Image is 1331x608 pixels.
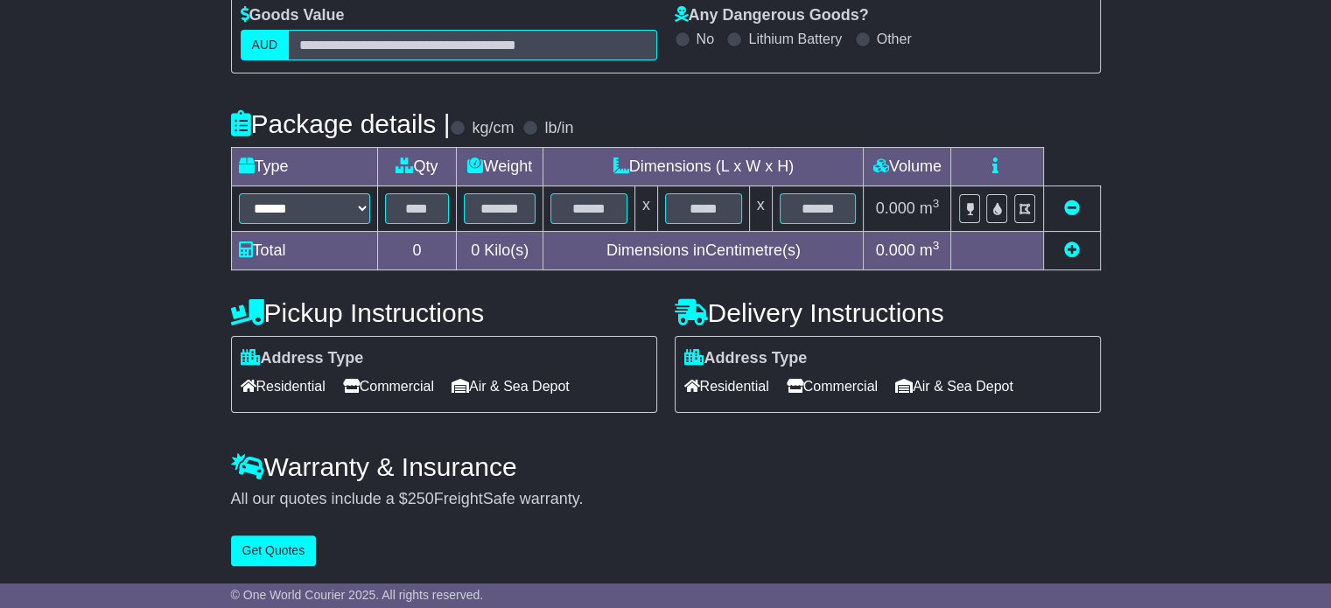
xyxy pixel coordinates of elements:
span: m [920,241,940,259]
label: AUD [241,30,290,60]
sup: 3 [933,239,940,252]
label: Address Type [241,349,364,368]
h4: Delivery Instructions [675,298,1101,327]
span: m [920,199,940,217]
span: Air & Sea Depot [452,373,570,400]
td: Dimensions (L x W x H) [543,148,864,186]
td: Weight [457,148,543,186]
td: x [634,186,657,232]
td: Kilo(s) [457,232,543,270]
span: 0.000 [876,199,915,217]
label: No [697,31,714,47]
a: Remove this item [1064,199,1080,217]
label: kg/cm [472,119,514,138]
span: Residential [241,373,326,400]
h4: Pickup Instructions [231,298,657,327]
span: 250 [408,490,434,507]
span: © One World Courier 2025. All rights reserved. [231,588,484,602]
td: x [749,186,772,232]
td: Volume [864,148,951,186]
span: 0.000 [876,241,915,259]
span: Air & Sea Depot [895,373,1013,400]
h4: Package details | [231,109,451,138]
label: Lithium Battery [748,31,842,47]
td: Total [231,232,377,270]
span: Commercial [343,373,434,400]
h4: Warranty & Insurance [231,452,1101,481]
sup: 3 [933,197,940,210]
label: Other [877,31,912,47]
button: Get Quotes [231,535,317,566]
td: 0 [377,232,457,270]
label: Address Type [684,349,808,368]
span: Residential [684,373,769,400]
div: All our quotes include a $ FreightSafe warranty. [231,490,1101,509]
a: Add new item [1064,241,1080,259]
label: Any Dangerous Goods? [675,6,869,25]
td: Dimensions in Centimetre(s) [543,232,864,270]
label: lb/in [544,119,573,138]
span: Commercial [787,373,878,400]
label: Goods Value [241,6,345,25]
span: 0 [471,241,480,259]
td: Qty [377,148,457,186]
td: Type [231,148,377,186]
